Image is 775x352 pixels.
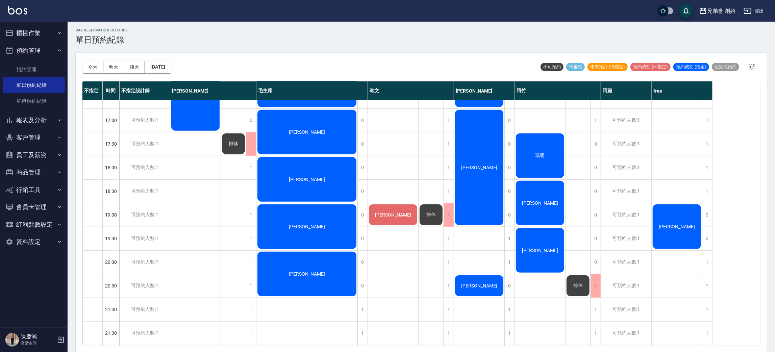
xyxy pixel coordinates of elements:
span: [PERSON_NAME] [460,283,499,288]
div: 可預約人數:1 [601,203,651,227]
div: 1 [357,298,368,321]
button: 登出 [741,5,767,17]
div: 可預約人數:1 [120,180,170,203]
img: Logo [8,6,27,15]
span: 預約成功 (不指定) [630,64,671,70]
button: 預約管理 [3,42,65,59]
span: [PERSON_NAME] [374,212,412,218]
button: 報表及分析 [3,111,65,129]
span: 瑞明 [534,153,546,159]
button: [DATE] [145,61,171,73]
button: 兄弟會 創始 [696,4,738,18]
div: 1 [504,251,515,274]
a: 預約管理 [3,62,65,77]
span: [PERSON_NAME] [521,200,559,206]
div: 可預約人數:1 [120,203,170,227]
div: 0 [504,203,515,227]
h3: 單日預約紀錄 [76,35,128,45]
div: 0 [504,132,515,156]
span: [PERSON_NAME] [521,248,559,253]
div: 18:30 [103,179,120,203]
div: 毛主席 [256,81,368,100]
div: 1 [702,322,712,345]
div: 1 [591,298,601,321]
div: 可預約人數:1 [601,109,651,132]
div: 1 [504,322,515,345]
div: 0 [357,251,368,274]
div: 0 [504,180,515,203]
div: 0 [246,109,256,132]
div: 1 [444,322,454,345]
div: 0 [591,203,601,227]
span: [PERSON_NAME] [287,129,326,135]
div: 1 [246,322,256,345]
div: 1 [504,298,515,321]
div: 可預約人數:1 [120,156,170,179]
div: 可預約人數:1 [601,298,651,321]
div: 可預約人數:1 [601,274,651,298]
a: 單週預約紀錄 [3,93,65,109]
span: 待審核 [566,64,585,70]
div: 1 [702,156,712,179]
div: 不指定設計師 [120,81,170,100]
div: 1 [246,156,256,179]
div: 0 [357,156,368,179]
div: 可預約人數:1 [601,132,651,156]
div: 21:30 [103,321,120,345]
div: 0 [357,227,368,250]
span: 排休 [572,283,584,289]
button: 行銷工具 [3,181,65,199]
span: [PERSON_NAME] [287,177,326,182]
div: 1 [702,274,712,298]
span: [PERSON_NAME] [460,165,499,170]
div: 20:00 [103,250,120,274]
div: [PERSON_NAME] [454,81,515,100]
div: 1 [591,109,601,132]
span: [PERSON_NAME] [287,224,326,229]
p: 高階主管 [21,340,55,346]
button: 會員卡管理 [3,198,65,216]
div: 可預約人數:1 [120,109,170,132]
button: 資料設定 [3,233,65,251]
div: 可預約人數:1 [601,180,651,203]
span: 排休 [425,212,437,218]
div: 1 [246,227,256,250]
div: 1 [357,322,368,345]
div: 0 [357,109,368,132]
div: 0 [504,156,515,179]
button: 紅利點數設定 [3,216,65,233]
div: 歐文 [368,81,454,100]
div: 可預約人數:1 [601,227,651,250]
button: 明天 [103,61,124,73]
div: 1 [444,227,454,250]
button: 商品管理 [3,164,65,181]
div: 0 [702,227,712,250]
div: 時間 [103,81,120,100]
button: 後天 [124,61,145,73]
div: 0 [591,227,601,250]
div: 1 [246,203,256,227]
span: 預約成功 (指定) [673,64,709,70]
div: 可預約人數:1 [120,298,170,321]
div: 1 [504,227,515,250]
div: 19:30 [103,227,120,250]
div: 可預約人數:1 [601,156,651,179]
div: [PERSON_NAME] [170,81,256,100]
div: 1 [246,251,256,274]
div: 1 [444,203,454,227]
div: 1 [702,180,712,203]
div: 17:00 [103,108,120,132]
div: 1 [591,274,601,298]
div: 可預約人數:1 [120,274,170,298]
div: 0 [357,180,368,203]
div: 1 [444,132,454,156]
span: 已完成預約 [712,64,739,70]
div: 21:00 [103,298,120,321]
div: 0 [357,274,368,298]
img: Person [5,333,19,347]
div: 可預約人數:1 [120,132,170,156]
div: 阿竹 [515,81,601,100]
div: 0 [591,251,601,274]
span: [PERSON_NAME] [657,224,696,229]
div: 20:30 [103,274,120,298]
